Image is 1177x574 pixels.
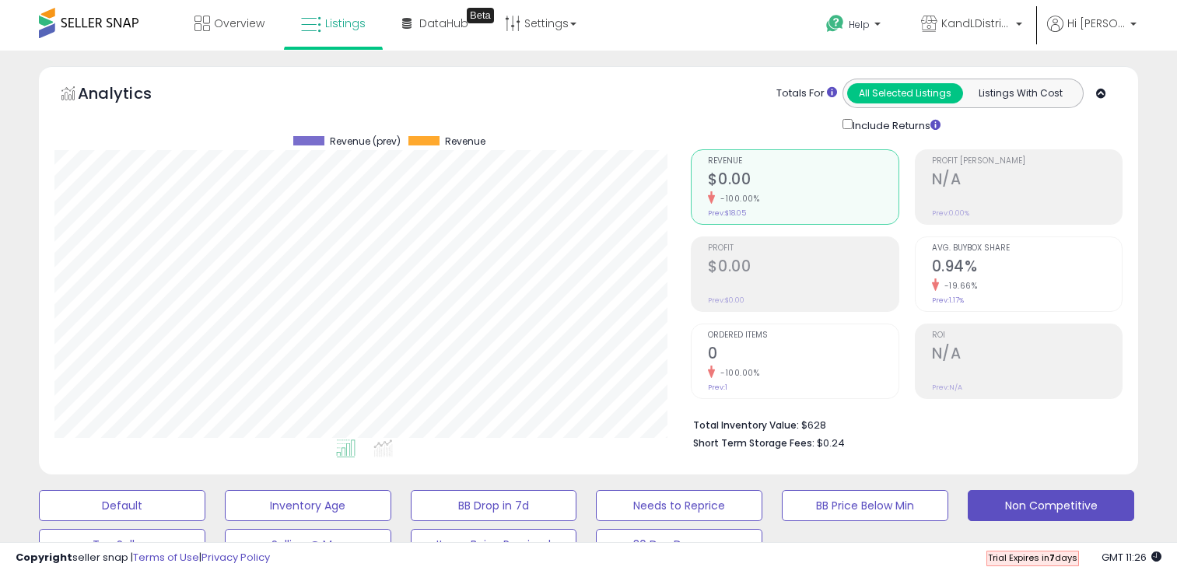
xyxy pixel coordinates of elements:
[715,193,759,205] small: -100.00%
[932,345,1122,366] h2: N/A
[16,551,270,565] div: seller snap | |
[817,436,845,450] span: $0.24
[715,367,759,379] small: -100.00%
[411,490,577,521] button: BB Drop in 7d
[708,157,898,166] span: Revenue
[133,550,199,565] a: Terms of Use
[708,244,898,253] span: Profit
[325,16,366,31] span: Listings
[1047,16,1137,51] a: Hi [PERSON_NAME]
[708,296,744,305] small: Prev: $0.00
[1067,16,1126,31] span: Hi [PERSON_NAME]
[708,345,898,366] h2: 0
[932,170,1122,191] h2: N/A
[214,16,264,31] span: Overview
[708,383,727,392] small: Prev: 1
[1049,551,1055,564] b: 7
[847,83,963,103] button: All Selected Listings
[39,490,205,521] button: Default
[693,415,1111,433] li: $628
[708,208,746,218] small: Prev: $18.05
[419,16,468,31] span: DataHub
[467,8,494,23] div: Tooltip anchor
[225,529,391,560] button: Selling @ Max
[708,257,898,278] h2: $0.00
[932,296,964,305] small: Prev: 1.17%
[225,490,391,521] button: Inventory Age
[932,331,1122,340] span: ROI
[968,490,1134,521] button: Non Competitive
[849,18,870,31] span: Help
[814,2,896,51] a: Help
[39,529,205,560] button: Top Sellers
[831,116,959,134] div: Include Returns
[932,157,1122,166] span: Profit [PERSON_NAME]
[962,83,1078,103] button: Listings With Cost
[932,208,969,218] small: Prev: 0.00%
[596,529,762,560] button: 30 Day Decrease
[596,490,762,521] button: Needs to Reprice
[941,16,1011,31] span: KandLDistribution LLC
[776,86,837,101] div: Totals For
[16,550,72,565] strong: Copyright
[708,170,898,191] h2: $0.00
[693,436,814,450] b: Short Term Storage Fees:
[201,550,270,565] a: Privacy Policy
[708,331,898,340] span: Ordered Items
[939,280,978,292] small: -19.66%
[932,257,1122,278] h2: 0.94%
[932,244,1122,253] span: Avg. Buybox Share
[782,490,948,521] button: BB Price Below Min
[411,529,577,560] button: Items Being Repriced
[1102,550,1161,565] span: 2025-08-18 11:26 GMT
[932,383,962,392] small: Prev: N/A
[988,551,1077,564] span: Trial Expires in days
[78,82,182,108] h5: Analytics
[330,136,401,147] span: Revenue (prev)
[445,136,485,147] span: Revenue
[825,14,845,33] i: Get Help
[693,418,799,432] b: Total Inventory Value:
